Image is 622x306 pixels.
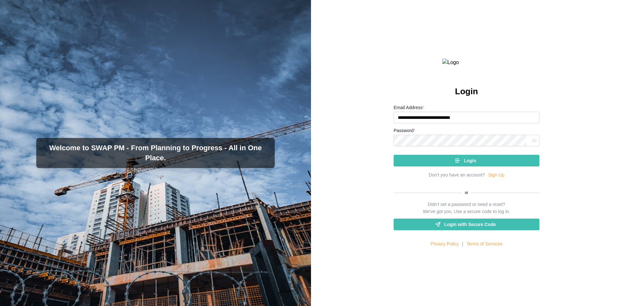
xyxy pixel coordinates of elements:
[394,127,415,134] label: Password
[429,172,485,179] div: Don’t you have an account?
[442,59,491,67] img: Logo
[431,241,459,248] a: Privacy Policy
[423,201,510,215] div: Didn't set a password or need a reset? We've got you. Use a secure code to log in.
[394,190,539,196] div: or
[394,104,424,111] label: Email Address
[394,155,539,166] button: Login
[488,172,504,179] a: Sign Up
[394,219,539,230] a: Login with Secure Code
[466,241,502,248] a: Terms of Services
[455,86,478,97] h2: Login
[462,241,463,248] div: |
[444,219,496,230] span: Login with Secure Code
[464,155,476,166] span: Login
[41,143,270,163] h3: Welcome to SWAP PM - From Planning to Progress - All in One Place.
